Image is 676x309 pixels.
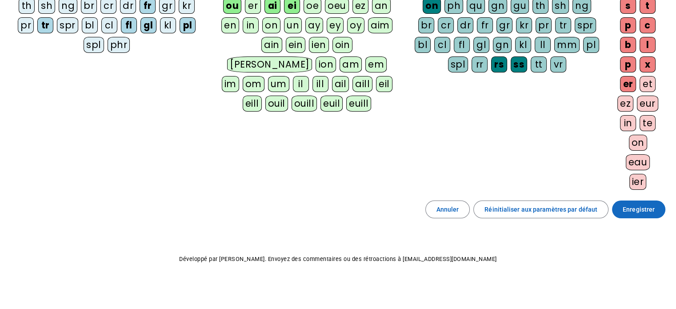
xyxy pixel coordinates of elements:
[516,17,532,33] div: kr
[491,56,507,72] div: rs
[312,76,328,92] div: ill
[121,17,137,33] div: fl
[243,76,264,92] div: om
[536,17,552,33] div: pr
[629,174,647,190] div: ier
[637,96,658,112] div: eur
[484,204,597,215] span: Réinitialiser aux paramètres par défaut
[376,76,392,92] div: eil
[365,56,387,72] div: em
[332,37,353,53] div: oin
[221,17,239,33] div: en
[305,17,323,33] div: ay
[84,37,104,53] div: spl
[555,17,571,33] div: tr
[352,76,372,92] div: aill
[262,17,280,33] div: on
[57,17,78,33] div: spr
[101,17,117,33] div: cl
[620,56,636,72] div: p
[340,56,362,72] div: am
[415,37,431,53] div: bl
[368,17,392,33] div: aim
[617,96,633,112] div: ez
[535,37,551,53] div: ll
[554,37,580,53] div: mm
[261,37,282,53] div: ain
[327,17,344,33] div: ey
[640,115,656,131] div: te
[472,56,488,72] div: rr
[108,37,130,53] div: phr
[243,17,259,33] div: in
[550,56,566,72] div: vr
[640,76,656,92] div: et
[316,56,336,72] div: ion
[284,17,302,33] div: un
[511,56,527,72] div: ss
[346,96,371,112] div: euill
[583,37,599,53] div: pl
[626,154,650,170] div: eau
[309,37,329,53] div: ien
[7,254,669,265] p: Développé par [PERSON_NAME]. Envoyez des commentaires ou des rétroactions à [EMAIL_ADDRESS][DOMAI...
[629,135,647,151] div: on
[457,17,473,33] div: dr
[160,17,176,33] div: kl
[620,76,636,92] div: er
[496,17,512,33] div: gr
[531,56,547,72] div: tt
[268,76,289,92] div: um
[640,56,656,72] div: x
[620,37,636,53] div: b
[347,17,364,33] div: oy
[454,37,470,53] div: fl
[265,96,288,112] div: ouil
[515,37,531,53] div: kl
[180,17,196,33] div: pl
[493,37,512,53] div: gn
[222,76,239,92] div: im
[438,17,454,33] div: cr
[473,201,608,218] button: Réinitialiser aux paramètres par défaut
[140,17,156,33] div: gl
[473,37,489,53] div: gl
[243,96,262,112] div: eill
[477,17,493,33] div: fr
[82,17,98,33] div: bl
[620,115,636,131] div: in
[434,37,450,53] div: cl
[623,204,655,215] span: Enregistrer
[227,56,312,72] div: [PERSON_NAME]
[640,37,656,53] div: l
[320,96,343,112] div: euil
[37,17,53,33] div: tr
[436,204,459,215] span: Annuler
[292,96,317,112] div: ouill
[612,201,665,218] button: Enregistrer
[640,17,656,33] div: c
[18,17,34,33] div: pr
[293,76,309,92] div: il
[425,201,470,218] button: Annuler
[448,56,468,72] div: spl
[286,37,306,53] div: ein
[575,17,596,33] div: spr
[620,17,636,33] div: p
[332,76,349,92] div: ail
[418,17,434,33] div: br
